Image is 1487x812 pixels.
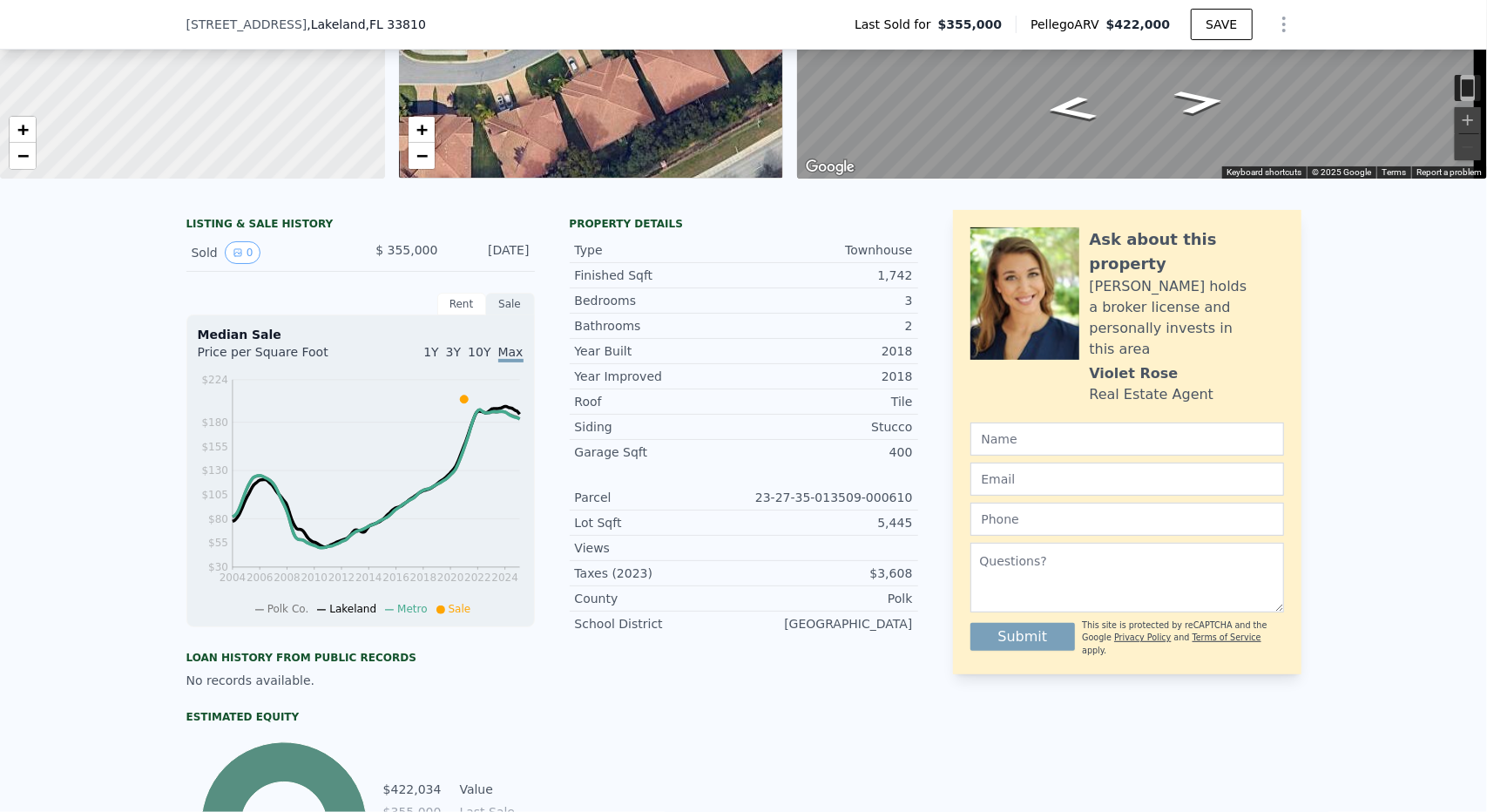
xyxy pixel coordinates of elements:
[301,572,328,585] tspan: 2010
[1152,84,1247,120] path: Go Northeast, Solamor St
[208,513,228,525] tspan: $80
[1455,107,1481,133] button: Zoom in
[1106,17,1171,31] span: $422,000
[575,267,744,284] div: Finished Sqft
[744,443,913,461] div: 400
[437,293,486,315] div: Rent
[970,623,1076,651] button: Submit
[570,217,918,231] div: Property details
[17,145,29,166] span: −
[744,615,913,633] div: [GEOGRAPHIC_DATA]
[201,489,228,501] tspan: $105
[744,368,913,385] div: 2018
[416,118,427,140] span: +
[423,345,438,359] span: 1Y
[201,416,228,429] tspan: $180
[1090,227,1284,276] div: Ask about this property
[744,514,913,531] div: 5,445
[186,710,535,724] div: Estimated Equity
[198,343,361,371] div: Price per Square Foot
[397,603,427,615] span: Metro
[274,572,301,585] tspan: 2008
[855,16,938,33] span: Last Sold for
[409,117,435,143] a: Zoom in
[437,572,464,585] tspan: 2020
[449,603,471,615] span: Sale
[1416,167,1482,177] a: Report a problem
[1082,619,1283,657] div: This site is protected by reCAPTCHA and the Google and apply.
[198,326,524,343] div: Median Sale
[329,603,376,615] span: Lakeland
[186,16,308,33] span: [STREET_ADDRESS]
[307,16,426,33] span: , Lakeland
[10,117,36,143] a: Zoom in
[192,241,347,264] div: Sold
[208,562,228,574] tspan: $30
[744,489,913,506] div: 23-27-35-013509-000610
[486,293,535,315] div: Sale
[382,572,409,585] tspan: 2016
[1267,7,1301,42] button: Show Options
[1455,134,1481,160] button: Zoom out
[575,539,744,557] div: Views
[575,514,744,531] div: Lot Sqft
[575,590,744,607] div: County
[970,503,1284,536] input: Phone
[801,156,859,179] a: Open this area in Google Maps (opens a new window)
[575,418,744,436] div: Siding
[970,423,1284,456] input: Name
[17,118,29,140] span: +
[498,345,524,362] span: Max
[744,565,913,582] div: $3,608
[744,418,913,436] div: Stucco
[446,345,461,359] span: 3Y
[208,538,228,550] tspan: $55
[575,368,744,385] div: Year Improved
[744,317,913,335] div: 2
[575,565,744,582] div: Taxes (2023)
[1090,363,1179,384] div: Violet Rose
[219,572,246,585] tspan: 2004
[1114,633,1171,642] a: Privacy Policy
[375,243,437,257] span: $ 355,000
[575,317,744,335] div: Bathrooms
[744,241,913,259] div: Townhouse
[409,572,436,585] tspan: 2018
[491,572,518,585] tspan: 2024
[1090,384,1214,405] div: Real Estate Agent
[186,651,535,665] div: Loan history from public records
[575,241,744,259] div: Type
[1312,167,1371,177] span: © 2025 Google
[201,465,228,477] tspan: $130
[10,143,36,169] a: Zoom out
[575,393,744,410] div: Roof
[744,342,913,360] div: 2018
[1191,9,1252,40] button: SAVE
[1193,633,1261,642] a: Terms of Service
[1455,75,1481,101] button: Toggle motion tracking
[744,590,913,607] div: Polk
[744,292,913,309] div: 3
[382,780,443,799] td: $422,034
[225,241,261,264] button: View historical data
[452,241,530,264] div: [DATE]
[1382,167,1406,177] a: Terms (opens in new tab)
[575,489,744,506] div: Parcel
[801,156,859,179] img: Google
[1031,16,1106,33] span: Pellego ARV
[186,217,535,234] div: LISTING & SALE HISTORY
[366,17,426,31] span: , FL 33810
[575,292,744,309] div: Bedrooms
[186,672,535,689] div: No records available.
[247,572,274,585] tspan: 2006
[575,615,744,633] div: School District
[409,143,435,169] a: Zoom out
[201,374,228,386] tspan: $224
[468,345,490,359] span: 10Y
[416,145,427,166] span: −
[938,16,1003,33] span: $355,000
[744,267,913,284] div: 1,742
[267,603,309,615] span: Polk Co.
[1227,166,1301,179] button: Keyboard shortcuts
[328,572,355,585] tspan: 2012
